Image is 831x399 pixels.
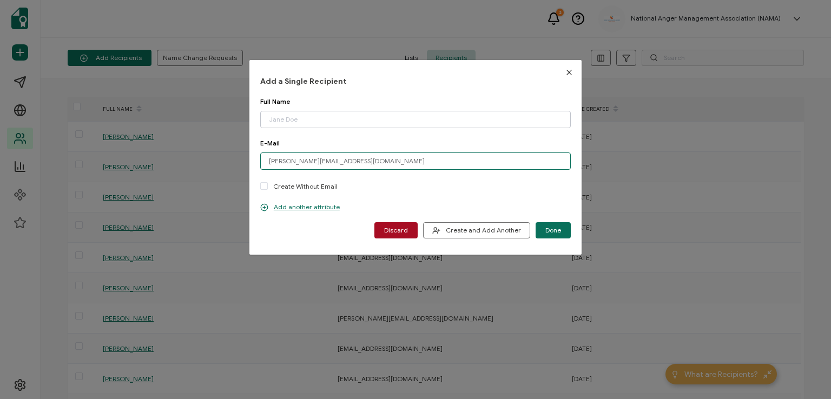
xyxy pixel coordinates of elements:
[260,152,571,170] input: someone@example.com
[432,227,521,235] span: Create and Add Another
[557,60,582,85] button: Close
[423,222,530,238] button: Create and Add Another
[260,203,340,211] p: Add another attribute
[260,76,571,87] h1: Add a Single Recipient
[374,222,418,238] button: Discard
[545,227,561,234] span: Done
[260,111,571,128] input: Jane Doe
[249,60,582,255] div: dialog
[777,347,831,399] iframe: Chat Widget
[536,222,571,238] button: Done
[273,181,338,191] p: Create Without Email
[260,139,280,147] span: E-Mail
[260,97,291,105] span: Full Name
[384,227,408,234] span: Discard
